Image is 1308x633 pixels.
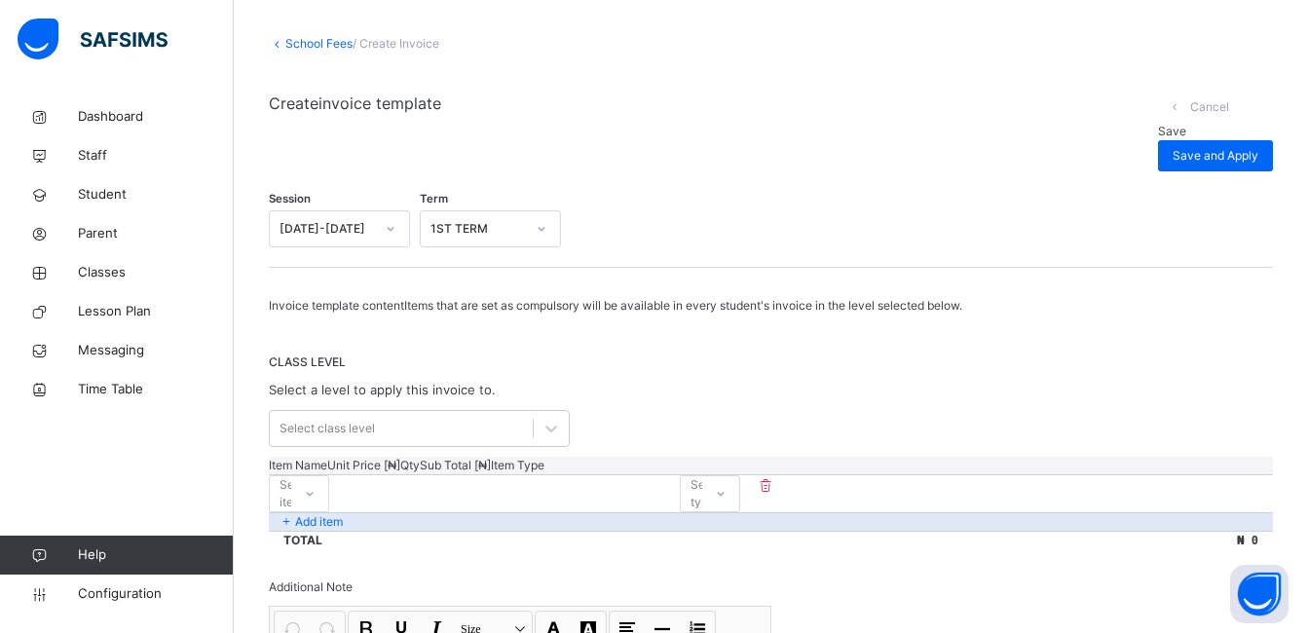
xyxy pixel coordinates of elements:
[400,457,420,474] p: Qty
[78,107,234,127] span: Dashboard
[1237,534,1258,547] span: ₦ 0
[269,354,1273,371] span: CLASS LEVEL
[1230,565,1289,623] button: Open asap
[280,220,374,238] div: [DATE]-[DATE]
[78,341,234,360] span: Messaging
[1173,147,1258,165] span: Save and Apply
[78,302,234,321] span: Lesson Plan
[78,380,234,399] span: Time Table
[269,191,311,207] span: Session
[18,19,168,59] img: safsims
[269,457,327,474] p: Item Name
[78,545,233,565] span: Help
[78,146,234,166] span: Staff
[280,475,315,512] div: Select item
[269,579,353,594] span: Additional Note
[78,263,234,282] span: Classes
[430,220,525,238] div: 1ST TERM
[78,584,233,604] span: Configuration
[327,457,400,474] p: Unit Price [ ₦ ]
[78,185,234,205] span: Student
[78,224,234,243] span: Parent
[691,475,726,512] div: Select type
[283,532,322,549] p: Total
[269,382,496,397] span: Select a level to apply this invoice to.
[285,36,353,51] a: School Fees
[404,298,962,313] span: Items that are set as compulsory will be available in every student's invoice in the level select...
[1158,124,1186,138] span: Save
[269,298,404,313] span: Invoice template content
[1190,98,1229,116] span: Cancel
[491,457,544,474] p: Item Type
[269,92,441,171] span: Create invoice template
[280,420,375,437] div: Select class level
[353,36,439,51] span: / Create Invoice
[420,457,491,474] p: Sub Total [ ₦ ]
[420,191,448,207] span: Term
[295,513,343,531] p: Add item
